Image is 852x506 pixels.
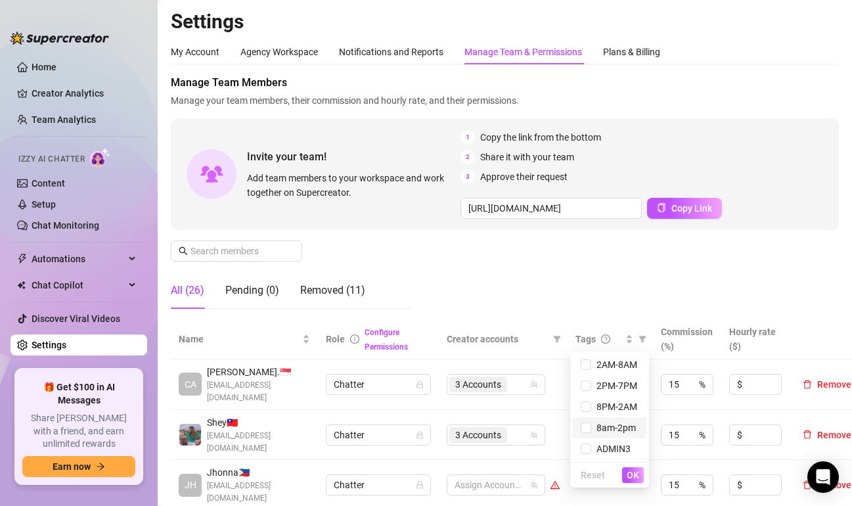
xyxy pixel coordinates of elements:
span: Add team members to your workspace and work together on Supercreator. [247,171,455,200]
div: All (26) [171,283,204,298]
span: question-circle [601,334,610,344]
button: OK [622,467,644,483]
span: filter [636,329,649,349]
span: Chat Copilot [32,275,125,296]
span: 3 Accounts [455,428,501,442]
span: Shey 🇹🇼 [207,415,310,430]
span: lock [416,431,424,439]
div: Removed (11) [300,283,365,298]
span: Remove [817,379,851,390]
h2: Settings [171,9,839,34]
span: Jhonna 🇵🇭 [207,465,310,480]
span: filter [639,335,646,343]
span: Share [PERSON_NAME] with a friend, and earn unlimited rewards [22,412,135,451]
th: Commission (%) [653,319,721,359]
span: Earn now [53,461,91,472]
div: Agency Workspace [240,45,318,59]
span: 3 Accounts [449,427,507,443]
span: 2PM-7PM [591,380,637,391]
span: [EMAIL_ADDRESS][DOMAIN_NAME] [207,480,310,505]
span: lock [416,380,424,388]
div: My Account [171,45,219,59]
span: 3 Accounts [449,377,507,392]
span: Izzy AI Chatter [18,153,85,166]
span: Manage your team members, their commission and hourly rate, and their permissions. [171,93,839,108]
a: Team Analytics [32,114,96,125]
span: [PERSON_NAME]. 🇸🇬 [207,365,310,379]
span: 3 Accounts [455,377,501,392]
span: filter [550,329,564,349]
span: delete [803,380,812,389]
span: team [530,431,538,439]
span: Creator accounts [447,332,548,346]
span: lock [416,481,424,489]
span: 🎁 Get $100 in AI Messages [22,381,135,407]
a: Settings [32,340,66,350]
span: ADMIN3 [591,444,631,454]
span: delete [803,480,812,490]
span: Name [179,332,300,346]
img: Chat Copilot [17,281,26,290]
span: 3 [460,170,475,184]
a: Creator Analytics [32,83,137,104]
span: 2AM-8AM [591,359,637,370]
img: AI Chatter [90,148,110,167]
span: JH [185,478,196,492]
div: Notifications and Reports [339,45,443,59]
span: Chatter [334,475,423,495]
input: Search members [191,244,284,258]
span: Approve their request [480,170,568,184]
div: Manage Team & Permissions [464,45,582,59]
span: Role [326,334,345,344]
span: [EMAIL_ADDRESS][DOMAIN_NAME] [207,430,310,455]
a: Content [32,178,65,189]
span: arrow-right [96,462,105,471]
th: Name [171,319,318,359]
span: Chatter [334,375,423,394]
span: warning [550,480,560,490]
img: Shey [179,424,201,446]
span: info-circle [350,334,359,344]
button: Reset [575,467,610,483]
span: delete [803,430,812,439]
span: Automations [32,248,125,269]
a: Setup [32,199,56,210]
span: thunderbolt [17,254,28,264]
span: team [530,380,538,388]
div: Plans & Billing [603,45,660,59]
div: Open Intercom Messenger [807,461,839,493]
span: Copy the link from the bottom [480,130,601,145]
span: 8PM-2AM [591,402,637,412]
span: 1 [460,130,475,145]
a: Configure Permissions [365,328,408,352]
span: Copy Link [671,203,712,214]
span: copy [657,203,666,212]
span: search [179,246,188,256]
span: Invite your team! [247,149,460,165]
button: Earn nowarrow-right [22,456,135,477]
img: logo-BBDzfeDw.svg [11,32,109,45]
span: Manage Team Members [171,75,839,91]
span: [EMAIL_ADDRESS][DOMAIN_NAME] [207,379,310,404]
span: CA [185,377,196,392]
a: Discover Viral Videos [32,313,120,324]
span: team [530,481,538,489]
a: Chat Monitoring [32,220,99,231]
span: Tags [575,332,596,346]
span: OK [627,470,639,480]
span: 8am-2pm [591,423,636,433]
span: Share it with your team [480,150,574,164]
span: 2 [460,150,475,164]
div: Pending (0) [225,283,279,298]
th: Hourly rate ($) [721,319,790,359]
span: Remove [817,430,851,440]
a: Home [32,62,56,72]
button: Copy Link [647,198,722,219]
span: filter [553,335,561,343]
span: Chatter [334,425,423,445]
